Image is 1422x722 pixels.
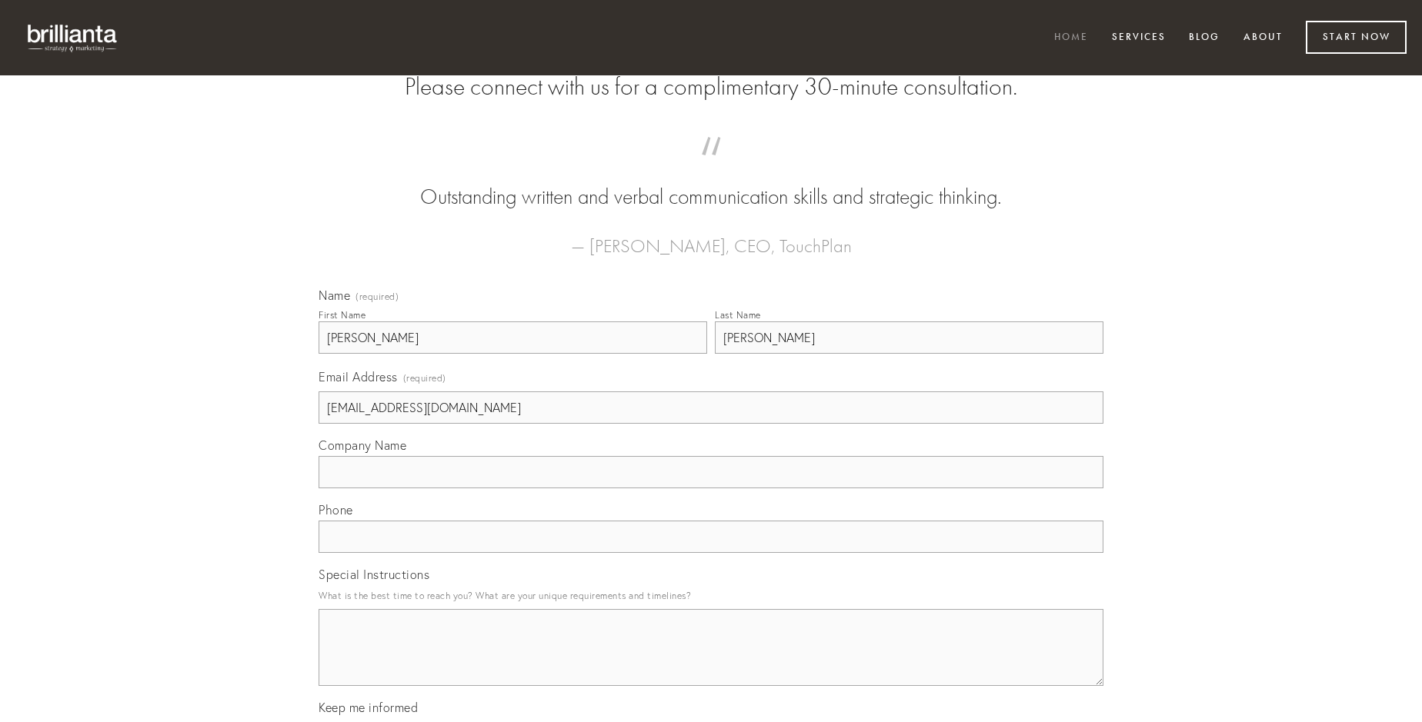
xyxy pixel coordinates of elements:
[343,212,1079,261] figcaption: — [PERSON_NAME], CEO, TouchPlan
[319,567,429,582] span: Special Instructions
[343,152,1079,182] span: “
[319,502,353,517] span: Phone
[319,72,1103,101] h2: Please connect with us for a complimentary 30-minute consultation.
[319,438,406,453] span: Company Name
[1233,25,1293,51] a: About
[403,368,446,388] span: (required)
[319,369,398,384] span: Email Address
[1044,25,1098,51] a: Home
[319,309,366,321] div: First Name
[355,292,399,301] span: (required)
[343,152,1079,212] blockquote: Outstanding written and verbal communication skills and strategic thinking.
[715,309,761,321] div: Last Name
[1102,25,1176,51] a: Services
[15,15,131,60] img: brillianta - research, strategy, marketing
[319,288,350,303] span: Name
[319,585,1103,606] p: What is the best time to reach you? What are your unique requirements and timelines?
[319,700,418,715] span: Keep me informed
[1306,21,1407,54] a: Start Now
[1179,25,1230,51] a: Blog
